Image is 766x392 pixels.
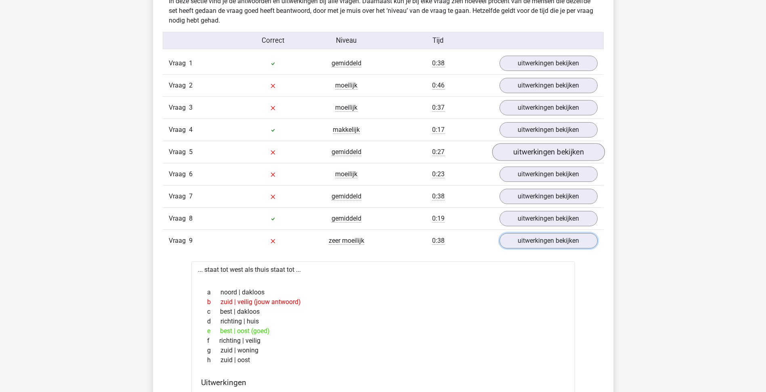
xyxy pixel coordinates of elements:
span: 9 [189,237,193,244]
span: b [207,297,220,307]
a: uitwerkingen bekijken [492,143,604,161]
div: noord | dakloos [201,288,565,297]
span: 0:19 [432,215,445,223]
div: Correct [236,35,310,46]
span: 4 [189,126,193,133]
span: e [207,326,220,336]
div: Tijd [383,35,493,46]
span: g [207,346,220,355]
span: gemiddeld [332,215,361,223]
div: Niveau [310,35,383,46]
span: moeilijk [335,104,357,112]
span: moeilijk [335,170,357,178]
div: zuid | oost [201,355,565,365]
span: 7 [189,192,193,200]
span: 0:23 [432,170,445,178]
span: Vraag [169,81,189,90]
div: best | dakloos [201,307,565,317]
a: uitwerkingen bekijken [499,122,598,138]
span: d [207,317,220,326]
span: Vraag [169,214,189,223]
span: 0:46 [432,81,445,90]
div: richting | veilig [201,336,565,346]
span: 1 [189,59,193,67]
span: 0:27 [432,148,445,156]
span: gemiddeld [332,59,361,67]
div: zuid | woning [201,346,565,355]
div: best | oost (goed) [201,326,565,336]
a: uitwerkingen bekijken [499,78,598,93]
span: 3 [189,104,193,111]
span: gemiddeld [332,148,361,156]
span: Vraag [169,169,189,179]
span: c [207,307,220,317]
a: uitwerkingen bekijken [499,189,598,204]
span: 0:17 [432,126,445,134]
h4: Uitwerkingen [201,378,565,387]
span: f [207,336,219,346]
div: richting | huis [201,317,565,326]
div: zuid | veilig (jouw antwoord) [201,297,565,307]
span: moeilijk [335,81,357,90]
a: uitwerkingen bekijken [499,56,598,71]
span: Vraag [169,103,189,113]
span: a [207,288,220,297]
a: uitwerkingen bekijken [499,211,598,226]
span: zeer moeilijk [329,237,364,245]
a: uitwerkingen bekijken [499,233,598,248]
span: Vraag [169,147,189,157]
span: 5 [189,148,193,156]
span: 8 [189,215,193,222]
a: uitwerkingen bekijken [499,167,598,182]
span: 6 [189,170,193,178]
a: uitwerkingen bekijken [499,100,598,115]
span: 0:38 [432,59,445,67]
span: Vraag [169,125,189,135]
span: Vraag [169,236,189,246]
span: gemiddeld [332,192,361,200]
span: Vraag [169,58,189,68]
span: Vraag [169,192,189,201]
span: 0:38 [432,237,445,245]
span: h [207,355,220,365]
span: makkelijk [333,126,360,134]
span: 0:38 [432,192,445,200]
span: 2 [189,81,193,89]
span: 0:37 [432,104,445,112]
